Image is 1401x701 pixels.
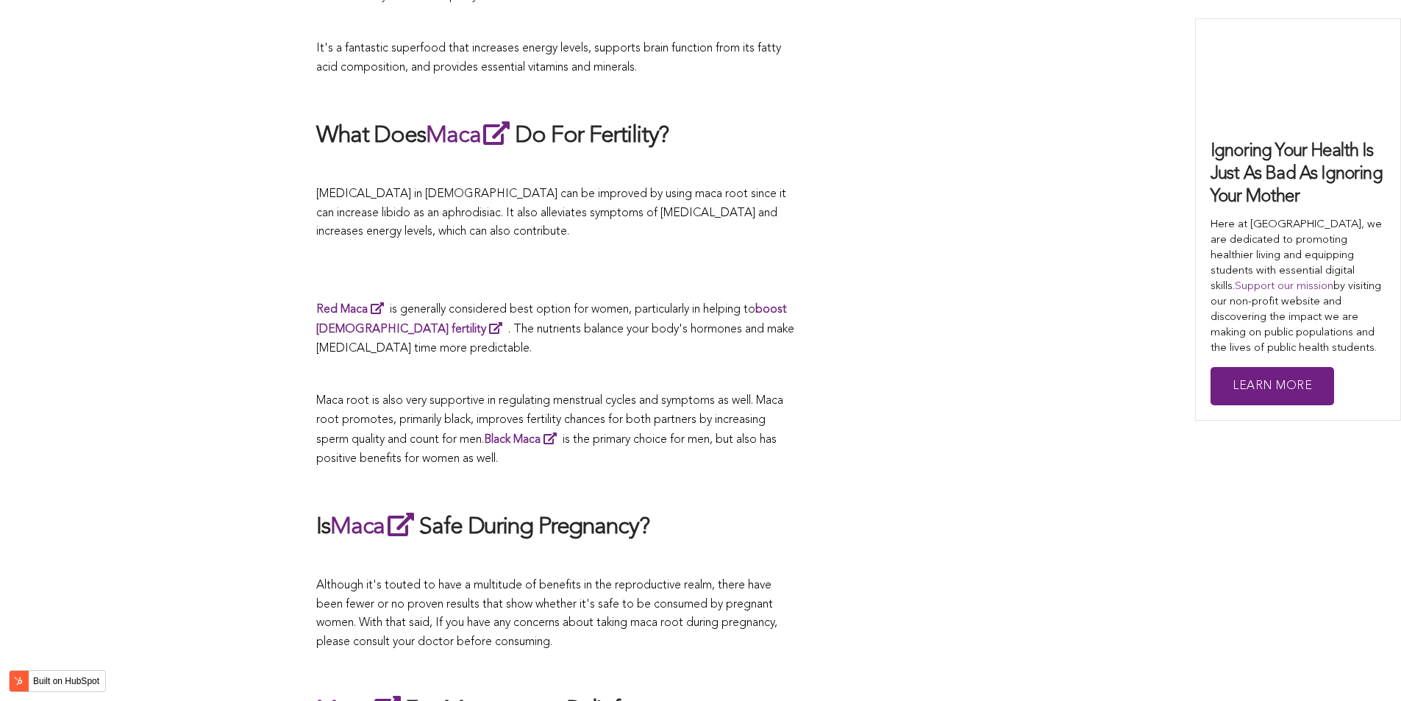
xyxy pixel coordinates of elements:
a: Black Maca [484,434,563,446]
button: Built on HubSpot [9,670,106,692]
a: Learn More [1211,367,1334,406]
a: Maca [426,124,515,148]
h2: Is Safe During Pregnancy? [316,510,794,544]
span: It's a fantastic superfood that increases energy levels, supports brain function from its fatty a... [316,43,781,74]
img: HubSpot sprocket logo [10,672,27,690]
strong: Red Maca [316,304,368,316]
a: Red Maca [316,304,390,316]
span: is generally considered best option for women, particularly in helping to . The nutrients balance... [316,304,794,355]
strong: Black Maca [484,434,541,446]
span: [MEDICAL_DATA] in [DEMOGRAPHIC_DATA] can be improved by using maca root since it can increase lib... [316,188,786,238]
span: Although it's touted to have a multitude of benefits in the reproductive realm, there have been f... [316,580,777,648]
a: Maca [330,516,419,539]
span: Maca root is also very supportive in regulating menstrual cycles and symptoms as well. Maca root ... [316,395,783,465]
h2: What Does Do For Fertility? [316,118,794,152]
label: Built on HubSpot [27,672,105,691]
iframe: Chat Widget [1327,630,1401,701]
